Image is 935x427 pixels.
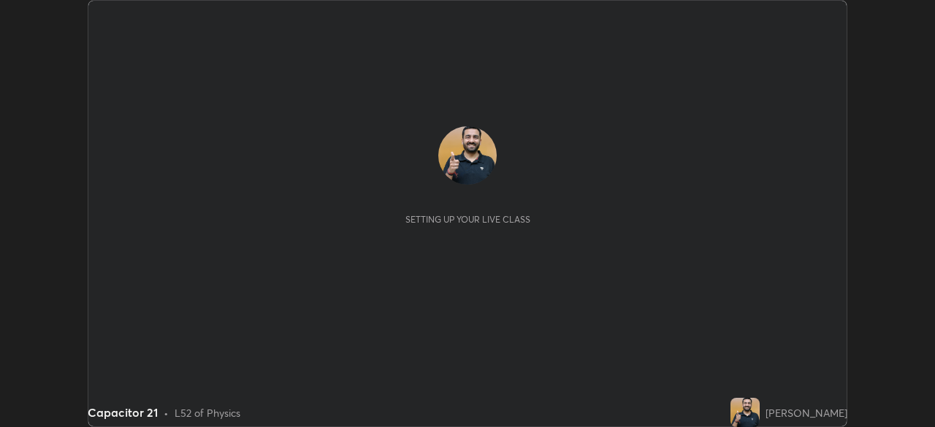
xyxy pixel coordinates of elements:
[164,405,169,420] div: •
[88,404,158,421] div: Capacitor 21
[438,126,497,185] img: ff9b44368b1746629104e40f292850d8.jpg
[766,405,847,420] div: [PERSON_NAME]
[405,214,530,225] div: Setting up your live class
[175,405,240,420] div: L52 of Physics
[730,398,760,427] img: ff9b44368b1746629104e40f292850d8.jpg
